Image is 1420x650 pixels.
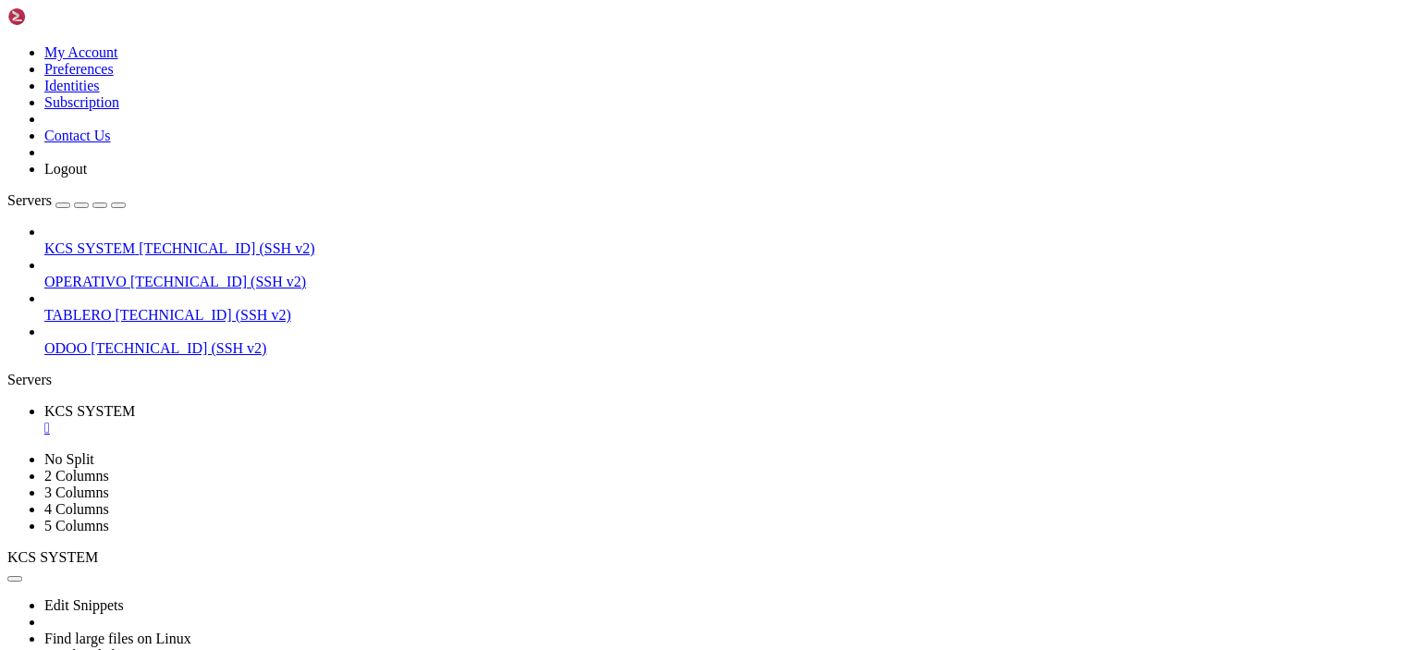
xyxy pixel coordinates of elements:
x-row: [URL][DOMAIN_NAME] [7,369,1179,385]
a: 3 Columns [44,484,109,500]
div: (23, 30) [187,479,194,495]
x-row: New release '24.04.3 LTS' available. [7,400,1179,416]
x-row: Swap usage: 0% [7,180,1179,196]
li: TABLERO [TECHNICAL_ID] (SSH v2) [44,290,1413,324]
x-row: System load: 0.0 Processes: 167 [7,133,1179,149]
x-row: 1 update can be applied immediately. [7,290,1179,306]
a: Edit Snippets [44,597,124,613]
a: 4 Columns [44,501,109,517]
x-row: Usage of /: 19.6% of 77.39GB Users logged in: 0 [7,149,1179,165]
x-row: just raised the bar for easy, resilient and secure K8s cluster deployment. [7,227,1179,243]
x-row: * Strictly confined Kubernetes makes edge and IoT secure. Learn how MicroK8s [7,212,1179,227]
span: KCS SYSTEM [44,403,135,419]
span: [TECHNICAL_ID] (SSH v2) [139,240,314,256]
a: Subscription [44,94,119,110]
x-row: Run 'do-release-upgrade' to upgrade to it. [7,416,1179,432]
x-row: * Documentation: [URL][DOMAIN_NAME] [7,39,1179,55]
a: Logout [44,161,87,177]
span: [TECHNICAL_ID] (SSH v2) [91,340,266,356]
a: 5 Columns [44,518,109,533]
span: TABLERO [44,307,112,323]
span: ODOO [44,340,87,356]
a: Contact Us [44,128,111,143]
a: Find large files on Linux [44,631,191,646]
a: KCS SYSTEM [44,403,1413,436]
x-row: [URL][DOMAIN_NAME] [7,259,1179,275]
a: ODOO [TECHNICAL_ID] (SSH v2) [44,340,1413,357]
x-row: * Support: [URL][DOMAIN_NAME] [7,70,1179,86]
span: ~ [155,479,163,494]
x-row: To see these additional updates run: apt list --upgradable [7,306,1179,322]
span: OPERATIVO [44,274,127,289]
a: OPERATIVO [TECHNICAL_ID] (SSH v2) [44,274,1413,290]
a: TABLERO [TECHNICAL_ID] (SSH v2) [44,307,1413,324]
span: [TECHNICAL_ID] (SSH v2) [116,307,291,323]
img: Shellngn [7,7,114,26]
span: Servers [7,192,52,208]
li: OPERATIVO [TECHNICAL_ID] (SSH v2) [44,257,1413,290]
a:  [44,420,1413,436]
span: KCS SYSTEM [7,549,98,565]
li: ODOO [TECHNICAL_ID] (SSH v2) [44,324,1413,357]
a: No Split [44,451,94,467]
x-row: Your Ubuntu release is not supported anymore. [7,337,1179,353]
a: Identities [44,78,100,93]
a: My Account [44,44,118,60]
x-row: Last login: [DATE] from [TECHNICAL_ID] [7,463,1179,479]
x-row: For upgrade information, please visit: [7,353,1179,369]
a: Servers [7,192,126,208]
x-row: * Management: [URL][DOMAIN_NAME] [7,55,1179,70]
x-row: : $ [7,479,1179,495]
div: Servers [7,372,1413,388]
x-row: Memory usage: 69% IPv4 address for ens3: [TECHNICAL_ID] [7,165,1179,180]
span: KCS SYSTEM [44,240,135,256]
span: [TECHNICAL_ID] (SSH v2) [130,274,306,289]
x-row: Welcome to Ubuntu 23.04 (GNU/Linux 6.2.0-39-generic x86_64) [7,7,1179,23]
span: ubuntu@vps-08acaf7e [7,479,148,494]
x-row: System information as of [DATE] [7,102,1179,117]
a: 2 Columns [44,468,109,484]
li: KCS SYSTEM [TECHNICAL_ID] (SSH v2) [44,224,1413,257]
a: Preferences [44,61,114,77]
a: KCS SYSTEM [TECHNICAL_ID] (SSH v2) [44,240,1413,257]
